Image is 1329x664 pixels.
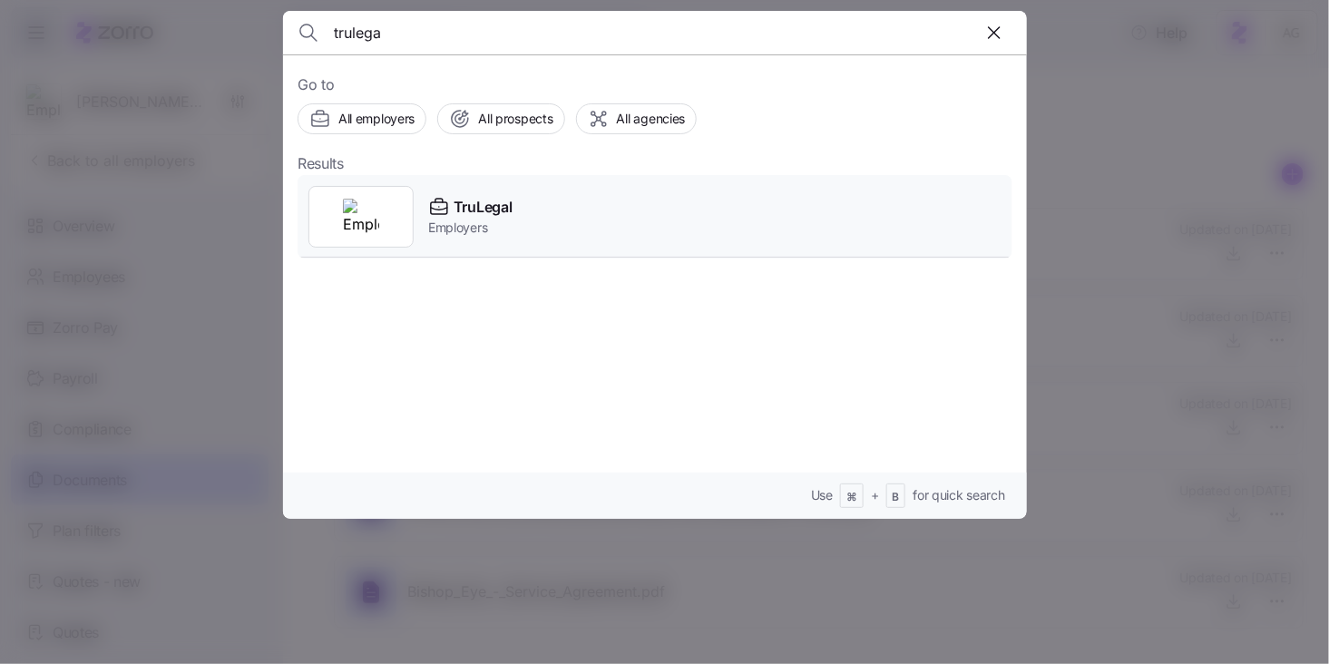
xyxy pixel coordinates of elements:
[343,199,379,235] img: Employer logo
[298,103,426,134] button: All employers
[913,486,1005,504] span: for quick search
[576,103,698,134] button: All agencies
[298,152,344,175] span: Results
[454,196,512,219] span: TruLegal
[893,490,900,505] span: B
[428,219,512,237] span: Employers
[338,110,415,128] span: All employers
[437,103,564,134] button: All prospects
[478,110,552,128] span: All prospects
[811,486,833,504] span: Use
[617,110,686,128] span: All agencies
[846,490,857,505] span: ⌘
[298,73,1012,96] span: Go to
[871,486,879,504] span: +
